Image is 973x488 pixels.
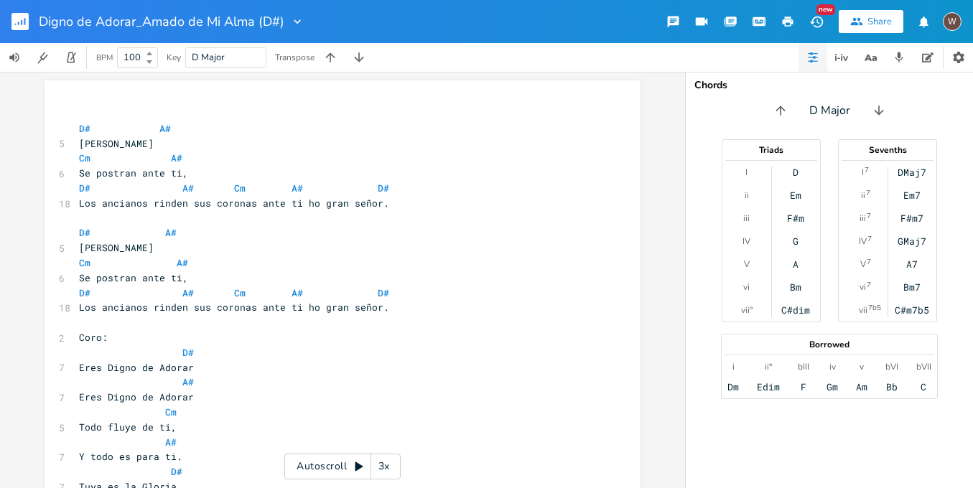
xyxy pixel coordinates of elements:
[867,15,892,28] div: Share
[898,235,926,247] div: GMaj7
[860,361,864,372] div: v
[868,302,881,314] sup: 7b5
[79,301,389,314] span: Los ancianos rinden sus coronas ante ti ho gran señor.
[79,361,194,374] span: Eres Digno de Adorar
[856,381,867,393] div: Am
[292,182,303,194] span: A#
[865,164,869,176] sup: 7
[809,103,850,119] span: D Major
[866,187,870,199] sup: 7
[906,258,918,270] div: A7
[859,235,867,247] div: IV
[787,212,804,224] div: F#m
[798,361,809,372] div: bIII
[182,346,194,359] span: D#
[182,182,194,194] span: A#
[860,212,866,224] div: iii
[943,5,962,38] button: W
[867,256,871,268] sup: 7
[79,390,194,403] span: Eres Digno de Adorar
[839,146,936,154] div: Sevenths
[861,189,865,201] div: ii
[292,286,303,299] span: A#
[867,279,871,291] sup: 7
[900,212,923,224] div: F#m7
[79,197,389,210] span: Los ancianos rinden sus coronas ante ti ho gran señor.
[79,182,90,194] span: D#
[177,256,188,269] span: A#
[895,304,929,316] div: C#m7b5
[793,258,799,270] div: A
[234,286,246,299] span: Cm
[793,235,799,247] div: G
[859,304,867,316] div: vii
[745,166,748,178] div: I
[741,304,753,316] div: vii°
[757,381,780,393] div: Edim
[159,122,171,135] span: A#
[165,405,177,418] span: Cm
[898,166,926,178] div: DMaj7
[816,4,835,15] div: New
[867,233,872,245] sup: 7
[903,281,921,293] div: Bm7
[743,281,750,293] div: vi
[885,361,898,372] div: bVI
[79,241,154,254] span: [PERSON_NAME]
[378,286,389,299] span: D#
[79,166,188,179] span: Se postran ante ti,
[79,122,90,135] span: D#
[921,381,926,393] div: C
[867,210,871,222] sup: 7
[79,331,108,344] span: Coro:
[781,304,810,316] div: C#dim
[79,450,182,463] span: Y todo es para ti.
[722,340,937,349] div: Borrowed
[284,454,401,479] div: Autoscroll
[886,381,898,393] div: Bb
[722,146,820,154] div: Triads
[165,436,177,449] span: A#
[694,80,964,90] div: Chords
[378,182,389,194] span: D#
[765,361,772,372] div: ii°
[916,361,931,372] div: bVII
[742,235,750,247] div: IV
[192,51,225,64] span: D Major
[745,189,749,201] div: ii
[79,256,90,269] span: Cm
[943,12,962,31] div: Wesley
[79,226,90,239] span: D#
[732,361,735,372] div: i
[171,465,182,478] span: D#
[839,10,903,33] button: Share
[829,361,836,372] div: iv
[827,381,838,393] div: Gm
[862,166,864,178] div: I
[182,286,194,299] span: A#
[182,375,194,388] span: A#
[743,212,750,224] div: iii
[790,189,801,201] div: Em
[801,381,806,393] div: F
[171,151,182,164] span: A#
[860,281,866,293] div: vi
[165,226,177,239] span: A#
[275,53,315,62] div: Transpose
[79,421,177,433] span: Todo fluye de ti,
[167,53,181,62] div: Key
[744,258,750,270] div: V
[79,271,188,284] span: Se postran ante ti,
[802,9,831,34] button: New
[793,166,799,178] div: D
[79,137,154,150] span: [PERSON_NAME]
[79,286,90,299] span: D#
[727,381,739,393] div: Dm
[790,281,801,293] div: Bm
[371,454,397,479] div: 3x
[79,151,90,164] span: Cm
[903,189,921,201] div: Em7
[39,15,284,28] span: Digno de Adorar_Amado de Mi Alma (D#)
[96,54,113,62] div: BPM
[860,258,866,270] div: V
